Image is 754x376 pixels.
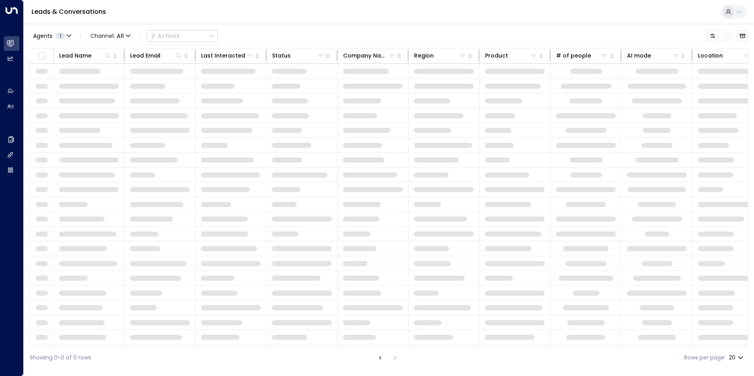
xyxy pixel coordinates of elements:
div: Location [698,51,750,60]
div: Lead Email [130,51,161,60]
button: Customize [707,30,718,41]
div: Status [272,51,291,60]
div: Company Name [343,51,388,60]
button: Channel:All [87,30,134,41]
div: Status [272,51,325,60]
div: AI mode [627,51,679,60]
div: Actions [150,32,179,39]
span: 1 [56,33,65,39]
div: # of people [556,51,608,60]
nav: pagination navigation [375,353,400,363]
div: # of people [556,51,591,60]
div: Product [485,51,508,60]
button: Agents1 [30,30,74,41]
div: AI mode [627,51,651,60]
span: Channel: [87,30,134,41]
div: Last Interacted [201,51,254,60]
div: Lead Name [59,51,112,60]
div: Showing 0-0 of 0 rows [30,354,91,362]
span: Refresh [722,30,733,41]
div: Company Name [343,51,396,60]
div: Last Interacted [201,51,245,60]
button: Go to previous page [375,353,385,363]
div: Button group with a nested menu [147,30,218,42]
div: Lead Email [130,51,183,60]
div: Region [414,51,467,60]
div: Product [485,51,538,60]
label: Rows per page: [684,354,726,362]
span: Agents [33,33,52,39]
div: Region [414,51,434,60]
div: 20 [729,352,745,363]
button: Archived Leads [737,30,748,41]
div: Lead Name [59,51,91,60]
a: Leads & Conversations [32,7,106,16]
div: Location [698,51,723,60]
span: All [117,33,124,39]
button: Actions [147,30,218,42]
